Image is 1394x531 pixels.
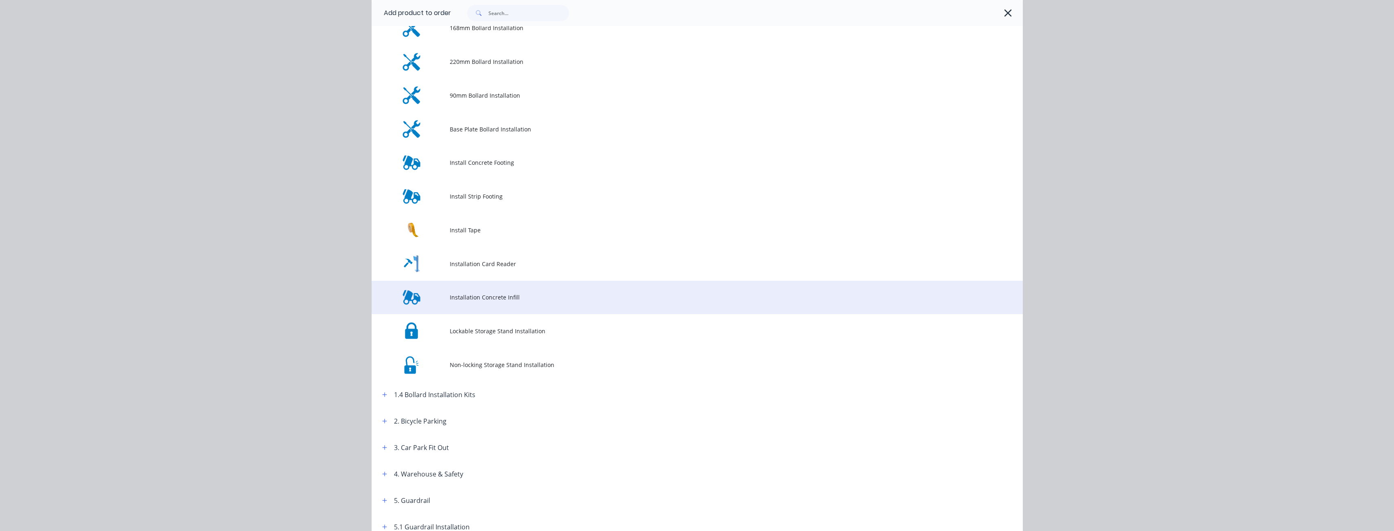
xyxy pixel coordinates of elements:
[450,327,908,335] span: Lockable Storage Stand Installation
[450,192,908,201] span: Install Strip Footing
[394,469,463,479] div: 4. Warehouse & Safety
[394,416,446,426] div: 2. Bicycle Parking
[450,226,908,234] span: Install Tape
[450,293,908,302] span: Installation Concrete Infill
[450,57,908,66] span: 220mm Bollard Installation
[450,361,908,369] span: Non-locking Storage Stand Installation
[450,125,908,133] span: Base Plate Bollard Installation
[394,496,430,505] div: 5. Guardrail
[394,390,475,400] div: 1.4 Bollard Installation Kits
[450,24,908,32] span: 168mm Bollard Installation
[450,158,908,167] span: Install Concrete Footing
[488,5,569,21] input: Search...
[450,260,908,268] span: Installation Card Reader
[394,443,449,452] div: 3. Car Park Fit Out
[450,91,908,100] span: 90mm Bollard Installation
